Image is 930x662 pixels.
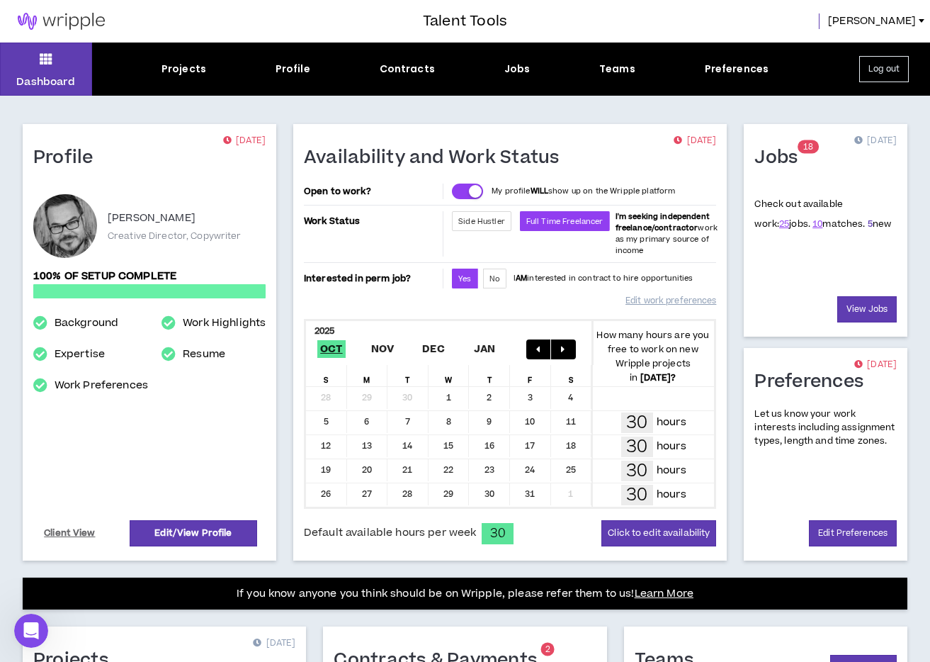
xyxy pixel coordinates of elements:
[837,296,897,322] a: View Jobs
[55,346,105,363] a: Expertise
[531,186,549,196] strong: WILL
[419,340,448,358] span: Dec
[33,194,97,258] div: Travis S.
[253,636,295,651] p: [DATE]
[625,288,716,313] a: Edit work preferences
[754,408,897,449] p: Let us know your work interests including assignment types, length and time zones.
[306,365,347,386] div: S
[657,439,686,454] p: hours
[55,377,148,394] a: Work Preferences
[859,56,909,82] button: Log out
[868,218,873,230] a: 5
[161,62,206,77] div: Projects
[754,371,874,393] h1: Preferences
[868,218,892,230] span: new
[616,211,718,256] span: work as my primary source of income
[541,643,555,656] sup: 2
[276,62,310,77] div: Profile
[657,415,686,430] p: hours
[108,230,241,242] p: Creative Director, Copywriter
[798,140,819,154] sup: 18
[591,328,714,385] p: How many hours are you free to work on new Wripple projects in
[616,211,710,233] b: I'm seeking independent freelance/contractor
[237,585,693,602] p: If you know anyone you think should be on Wripple, please refer them to us!
[754,198,891,230] p: Check out available work:
[779,218,810,230] span: jobs.
[514,273,693,284] p: I interested in contract to hire opportunities
[55,315,118,332] a: Background
[387,365,429,386] div: T
[314,325,335,337] b: 2025
[33,269,266,284] p: 100% of setup complete
[304,525,476,541] span: Default available hours per week
[223,134,266,148] p: [DATE]
[183,346,225,363] a: Resume
[423,11,507,32] h3: Talent Tools
[635,586,693,601] a: Learn More
[812,218,822,230] a: 10
[754,147,808,169] h1: Jobs
[828,13,916,29] span: [PERSON_NAME]
[458,216,505,227] span: Side Hustler
[16,74,75,89] p: Dashboard
[304,186,440,197] p: Open to work?
[317,340,346,358] span: Oct
[489,274,500,284] span: No
[516,273,527,284] strong: AM
[705,62,769,77] div: Preferences
[347,365,388,386] div: M
[803,141,808,153] span: 1
[429,365,470,386] div: W
[183,315,266,332] a: Work Highlights
[42,521,98,546] a: Client View
[657,463,686,478] p: hours
[471,340,499,358] span: Jan
[108,210,195,227] p: [PERSON_NAME]
[368,340,397,358] span: Nov
[599,62,635,77] div: Teams
[380,62,435,77] div: Contracts
[492,186,675,197] p: My profile show up on the Wripple platform
[674,134,716,148] p: [DATE]
[854,358,897,372] p: [DATE]
[33,147,104,169] h1: Profile
[809,520,897,546] a: Edit Preferences
[812,218,865,230] span: matches.
[510,365,551,386] div: F
[657,487,686,503] p: hours
[551,365,592,386] div: S
[640,371,676,384] b: [DATE] ?
[304,211,440,231] p: Work Status
[458,274,471,284] span: Yes
[601,520,716,546] button: Click to edit availability
[14,614,48,648] iframe: Intercom live chat
[808,141,813,153] span: 8
[854,134,897,148] p: [DATE]
[545,644,550,656] span: 2
[304,269,440,288] p: Interested in perm job?
[304,147,570,169] h1: Availability and Work Status
[469,365,510,386] div: T
[130,520,257,546] a: Edit/View Profile
[779,218,789,230] a: 25
[504,62,531,77] div: Jobs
